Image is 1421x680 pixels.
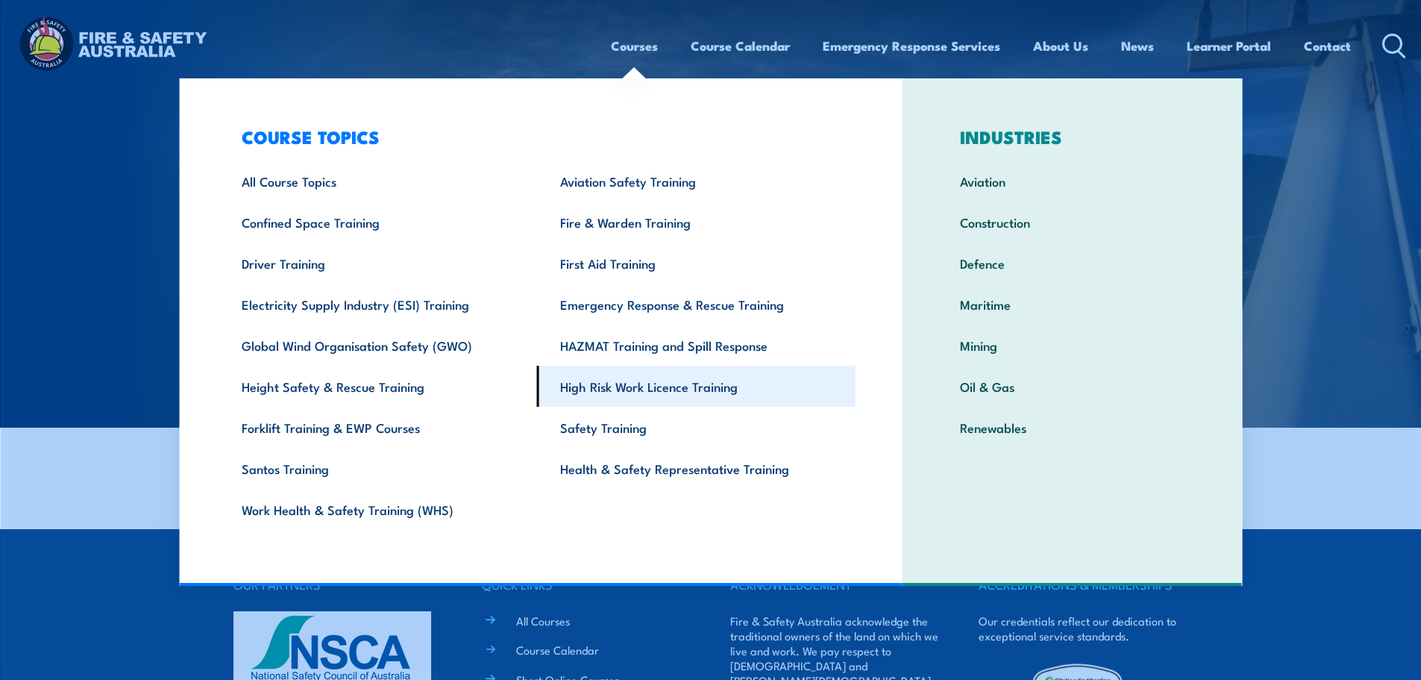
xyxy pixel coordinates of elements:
[937,325,1208,366] a: Mining
[219,489,537,530] a: Work Health & Safety Training (WHS)
[937,366,1208,407] a: Oil & Gas
[937,126,1208,147] h3: INDUSTRIES
[823,26,1000,66] a: Emergency Response Services
[219,126,856,147] h3: COURSE TOPICS
[537,325,856,366] a: HAZMAT Training and Spill Response
[1033,26,1088,66] a: About Us
[611,26,658,66] a: Courses
[219,202,537,243] a: Confined Space Training
[219,243,537,284] a: Driver Training
[537,160,856,202] a: Aviation Safety Training
[537,448,856,489] a: Health & Safety Representative Training
[219,448,537,489] a: Santos Training
[1187,26,1271,66] a: Learner Portal
[937,243,1208,284] a: Defence
[219,284,537,325] a: Electricity Supply Industry (ESI) Training
[219,325,537,366] a: Global Wind Organisation Safety (GWO)
[537,243,856,284] a: First Aid Training
[537,407,856,448] a: Safety Training
[1304,26,1351,66] a: Contact
[937,202,1208,243] a: Construction
[1121,26,1154,66] a: News
[516,613,570,628] a: All Courses
[537,202,856,243] a: Fire & Warden Training
[537,366,856,407] a: High Risk Work Licence Training
[937,160,1208,202] a: Aviation
[219,160,537,202] a: All Course Topics
[979,614,1188,643] p: Our credentials reflect our dedication to exceptional service standards.
[219,366,537,407] a: Height Safety & Rescue Training
[516,642,599,658] a: Course Calendar
[219,407,537,448] a: Forklift Training & EWP Courses
[937,407,1208,448] a: Renewables
[537,284,856,325] a: Emergency Response & Rescue Training
[691,26,790,66] a: Course Calendar
[937,284,1208,325] a: Maritime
